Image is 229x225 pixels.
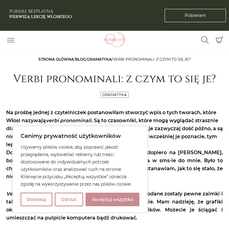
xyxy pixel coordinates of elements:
p: Używamy plików cookie, aby poprawić jakość przeglądania, wyświetlać reklamy lub treści dostosowan... [21,143,139,188]
button: Odrzuć [55,193,83,206]
button: Akceptuj wszystko [86,193,139,206]
h3: Pobierz BEZPŁATNĄ [9,9,72,19]
h1: Verbi pronominali: z czym to się je? [6,73,223,86]
b: pierwszą lekcję włoskiego [9,14,72,19]
a: Gramatyka [102,92,127,97]
em: Verbi pronominali [6,191,53,197]
a: Blog [75,57,86,62]
button: Koszyk [213,34,226,47]
a: Pobieram [165,9,226,22]
span: Pobieram [185,12,206,19]
img: Włoskielove [94,32,135,48]
button: Dostosuj [21,193,52,206]
p: to z grubsza czasowniki do których dodane zostały pewne zaimki i tak zmieniło się ich znaczenie l... [6,190,223,222]
p: Dodam tylko, że czasownika zaczęłam używać dopiero na [PERSON_NAME], bo moja koleżanka [PERSON_NA... [6,149,223,181]
span: / / / [38,57,191,62]
span: Verbi pronominali: z czym to się je? [113,57,191,62]
p: Cenimy prywatność użytkowników [21,132,139,140]
em: verbi pronominali [46,118,91,123]
strong: Na prośbę jednej z czytelniczek postanowiłam stworzyć wpis o tych tworach, które Włosi nazywają .... [6,110,223,147]
a: Gramatyka [87,57,112,62]
button: Przełącz nawigację [3,35,18,45]
button: Przełącz formularz wyszukiwania [197,35,213,45]
a: Strona główna [38,57,74,62]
